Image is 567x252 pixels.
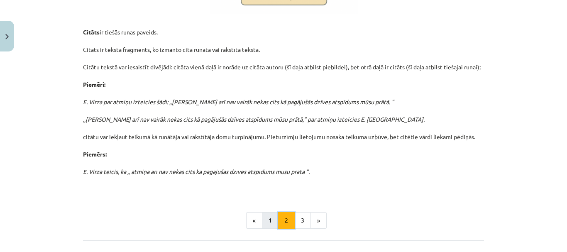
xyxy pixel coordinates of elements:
[278,212,295,229] button: 2
[246,212,262,229] button: «
[83,28,100,36] strong: Citāts
[310,212,327,229] button: »
[83,19,484,193] p: ir tiešās runas paveids. Citāts ir teksta fragments, ko izmanto cita runātā vai rakstītā tekstā. ...
[83,150,107,158] strong: Piemērs:
[5,34,9,39] img: icon-close-lesson-0947bae3869378f0d4975bcd49f059093ad1ed9edebbc8119c70593378902aed.svg
[83,212,484,229] nav: Page navigation example
[262,212,279,229] button: 1
[83,81,105,88] strong: Piemēri:
[83,168,310,175] em: E. Virza teicis, ka ,, atmiņa arī nav nekas cits kā pagājušās dzīves atspīdums mūsu prātā ”.
[83,98,425,123] em: E. Virza par atmiņu izteicies šādi: ,,[PERSON_NAME] arī nav vairāk nekas cits kā pagājušās dzīves...
[294,212,311,229] button: 3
